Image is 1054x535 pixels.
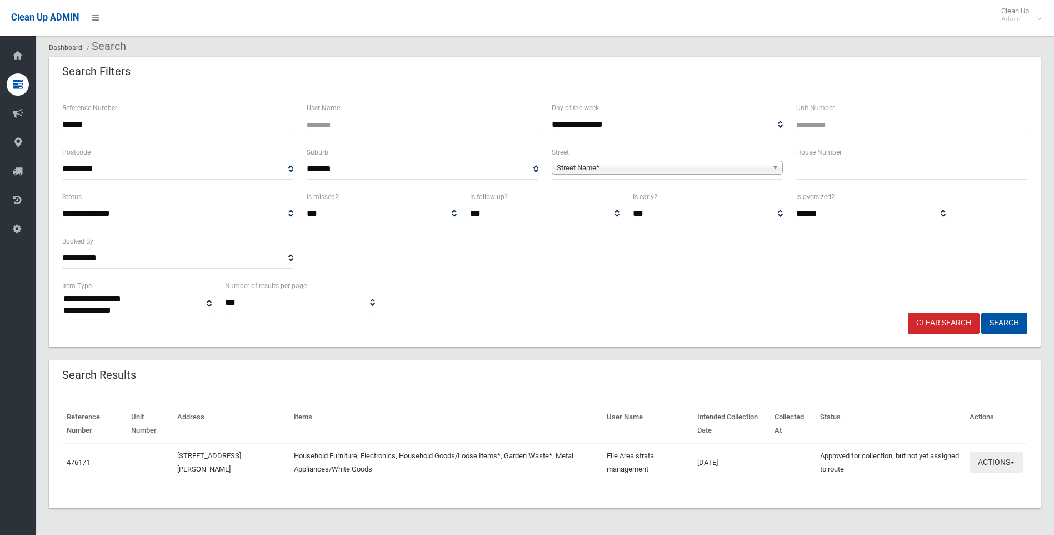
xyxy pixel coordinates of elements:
th: Reference Number [62,405,127,443]
button: Actions [970,452,1023,473]
th: Intended Collection Date [693,405,770,443]
label: Reference Number [62,102,117,114]
label: Is oversized? [796,191,835,203]
td: Approved for collection, but not yet assigned to route [816,443,965,482]
label: Booked By [62,235,93,247]
label: Status [62,191,82,203]
small: Admin [1001,15,1029,23]
th: Unit Number [127,405,173,443]
label: Postcode [62,146,91,158]
td: Household Furniture, Electronics, Household Goods/Loose Items*, Garden Waste*, Metal Appliances/W... [289,443,602,482]
label: Number of results per page [225,280,307,292]
td: [DATE] [693,443,770,482]
label: Suburb [307,146,328,158]
a: [STREET_ADDRESS][PERSON_NAME] [177,452,241,473]
td: Elle Area strata management [602,443,693,482]
th: Actions [965,405,1027,443]
th: User Name [602,405,693,443]
label: House Number [796,146,842,158]
header: Search Filters [49,61,144,82]
th: Address [173,405,289,443]
label: Unit Number [796,102,835,114]
li: Search [84,36,126,57]
label: User Name [307,102,340,114]
label: Is early? [633,191,657,203]
label: Item Type [62,280,92,292]
label: Day of the week [552,102,599,114]
a: Dashboard [49,44,82,52]
button: Search [981,313,1027,334]
a: 476171 [67,458,90,467]
a: Clear Search [908,313,980,334]
span: Clean Up [996,7,1040,23]
th: Status [816,405,965,443]
span: Clean Up ADMIN [11,12,79,23]
header: Search Results [49,364,149,386]
th: Collected At [770,405,816,443]
label: Is follow up? [470,191,508,203]
span: Street Name* [557,161,768,175]
th: Items [289,405,602,443]
label: Street [552,146,569,158]
label: Is missed? [307,191,338,203]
